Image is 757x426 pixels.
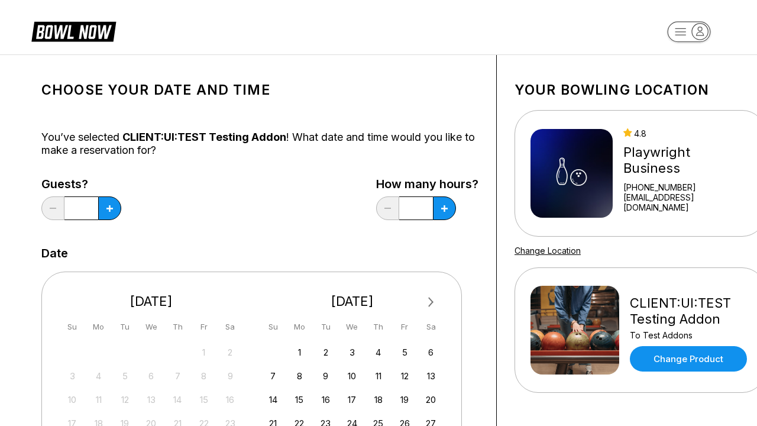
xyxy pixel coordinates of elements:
div: Not available Friday, August 8th, 2025 [196,368,212,384]
img: CLIENT:UI:TEST Testing Addon [530,286,619,375]
div: Not available Tuesday, August 12th, 2025 [117,392,133,408]
div: Choose Tuesday, September 2nd, 2025 [318,344,334,360]
div: Not available Saturday, August 16th, 2025 [222,392,238,408]
label: How many hours? [376,177,478,191]
div: Choose Friday, September 5th, 2025 [397,344,413,360]
div: We [344,319,360,335]
div: Choose Wednesday, September 3rd, 2025 [344,344,360,360]
div: Sa [222,319,238,335]
div: [PHONE_NUMBER] [623,182,750,192]
div: Not available Wednesday, August 6th, 2025 [143,368,159,384]
div: Th [170,319,186,335]
div: Not available Monday, August 4th, 2025 [90,368,106,384]
div: Sa [423,319,439,335]
div: Choose Thursday, September 4th, 2025 [370,344,386,360]
div: Not available Monday, August 11th, 2025 [90,392,106,408]
div: Not available Saturday, August 2nd, 2025 [222,344,238,360]
div: Choose Tuesday, September 16th, 2025 [318,392,334,408]
div: Th [370,319,386,335]
div: Not available Sunday, August 3rd, 2025 [64,368,80,384]
div: Choose Tuesday, September 9th, 2025 [318,368,334,384]
div: [DATE] [60,293,243,309]
div: Tu [117,319,133,335]
div: Not available Wednesday, August 13th, 2025 [143,392,159,408]
div: Choose Saturday, September 13th, 2025 [423,368,439,384]
a: Change Location [515,246,581,256]
div: Choose Thursday, September 18th, 2025 [370,392,386,408]
div: Choose Sunday, September 7th, 2025 [265,368,281,384]
div: Tu [318,319,334,335]
div: Not available Thursday, August 14th, 2025 [170,392,186,408]
div: Not available Friday, August 1st, 2025 [196,344,212,360]
div: Choose Wednesday, September 10th, 2025 [344,368,360,384]
div: Mo [292,319,308,335]
div: Not available Friday, August 15th, 2025 [196,392,212,408]
div: Choose Friday, September 12th, 2025 [397,368,413,384]
a: Change Product [630,346,747,372]
div: To Test Addons [630,330,750,340]
div: We [143,319,159,335]
div: Not available Thursday, August 7th, 2025 [170,368,186,384]
div: Su [64,319,80,335]
div: Fr [397,319,413,335]
div: Choose Monday, September 15th, 2025 [292,392,308,408]
span: CLIENT:UI:TEST Testing Addon [122,131,286,143]
div: Choose Thursday, September 11th, 2025 [370,368,386,384]
div: Choose Sunday, September 14th, 2025 [265,392,281,408]
div: You’ve selected ! What date and time would you like to make a reservation for? [41,131,478,157]
div: Choose Monday, September 8th, 2025 [292,368,308,384]
div: [DATE] [261,293,444,309]
button: Next Month [422,293,441,312]
div: 4.8 [623,128,750,138]
div: Fr [196,319,212,335]
h1: Choose your Date and time [41,82,478,98]
img: Playwright Business [530,129,613,218]
div: Not available Sunday, August 10th, 2025 [64,392,80,408]
div: Choose Saturday, September 20th, 2025 [423,392,439,408]
div: Not available Saturday, August 9th, 2025 [222,368,238,384]
div: Playwright Business [623,144,750,176]
div: Not available Tuesday, August 5th, 2025 [117,368,133,384]
div: Choose Wednesday, September 17th, 2025 [344,392,360,408]
a: [EMAIL_ADDRESS][DOMAIN_NAME] [623,192,750,212]
div: Choose Friday, September 19th, 2025 [397,392,413,408]
label: Date [41,247,68,260]
div: Choose Saturday, September 6th, 2025 [423,344,439,360]
div: CLIENT:UI:TEST Testing Addon [630,295,750,327]
div: Su [265,319,281,335]
div: Mo [90,319,106,335]
div: Choose Monday, September 1st, 2025 [292,344,308,360]
label: Guests? [41,177,121,191]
